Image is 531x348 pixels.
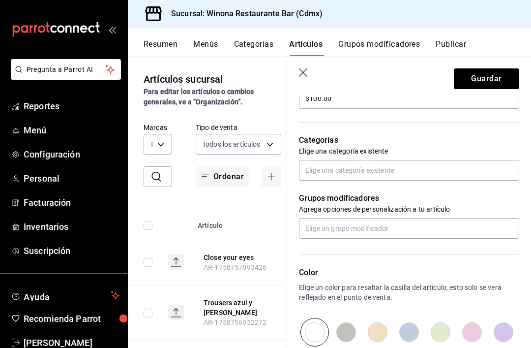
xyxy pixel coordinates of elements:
button: open_drawer_menu [108,26,116,33]
span: Todas las marcas, Sin marca [150,139,154,149]
input: Elige un grupo modificador [299,218,519,239]
button: Resumen [144,39,177,56]
label: Marcas [144,124,172,131]
button: Categorías [234,39,274,56]
p: Color [299,267,519,279]
span: Facturación [24,196,119,209]
button: edit-product-location [204,253,282,262]
input: Elige una categoría existente [299,160,519,181]
th: Artículo [192,207,294,238]
p: Elige un color para resaltar la casilla del artículo, esto solo se verá reflejado en el punto de ... [299,283,519,302]
span: Pregunta a Parrot AI [27,64,106,75]
div: navigation tabs [144,39,531,56]
span: AR-1758757093426 [204,263,266,271]
span: Ayuda [24,289,107,301]
span: Recomienda Parrot [24,312,119,325]
button: Publicar [436,39,466,56]
p: Elige una categoría existente [299,146,519,156]
h3: Sucursal: Winona Restaurante Bar (Cdmx) [163,8,323,20]
input: $0.00 [299,88,519,109]
input: Buscar artículo [166,167,172,187]
button: edit-product-location [204,298,282,317]
span: AR-1758756952272 [204,318,266,326]
p: Grupos modificadores [299,192,519,204]
span: Suscripción [24,244,119,257]
button: Grupos modificadores [338,39,420,56]
button: Pregunta a Parrot AI [11,59,121,80]
button: Guardar [454,68,519,89]
p: Agrega opciones de personalización a tu artículo [299,204,519,214]
span: Reportes [24,99,119,113]
div: Artículos sucursal [144,72,223,87]
button: Menús [193,39,218,56]
span: Todos los artículos [202,139,261,149]
p: Categorías [299,134,519,146]
strong: Para editar los artículos o cambios generales, ve a “Organización”. [144,88,254,106]
span: Configuración [24,148,119,161]
button: Ordenar [196,166,250,187]
label: Tipo de venta [196,124,281,131]
span: Menú [24,124,119,137]
a: Pregunta a Parrot AI [7,71,121,82]
span: Inventarios [24,220,119,233]
span: Personal [24,172,119,185]
button: Artículos [289,39,323,56]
